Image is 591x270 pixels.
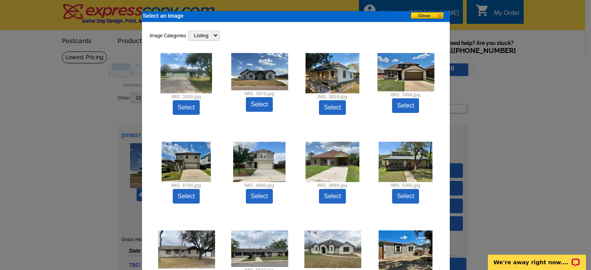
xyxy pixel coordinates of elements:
span: IMG_0819.jpg [317,94,347,99]
span: IMG_1673.jpg [244,91,274,96]
span: Select an Image [143,12,184,20]
img: thumb-67eda616d4ecc.jpg [158,230,215,268]
iframe: LiveChat chat widget [483,246,591,270]
span: IMG_6764.jpg [171,183,201,188]
img: thumb-689f45534e53f.jpg [306,53,359,93]
img: thumb-686ad18fafea6.jpg [162,142,210,182]
img: thumb-67ed7c41b59ed.jpg [231,230,288,267]
img: thumb-68576970eca4d.jpg [233,142,285,182]
img: thumb-681fdef0ce2dd.jpg [306,142,359,182]
a: Select [173,189,200,204]
span: IMG_7454.jpg [391,92,420,98]
a: Select [392,98,419,113]
img: thumb-67f5953dc2401.jpg [379,142,432,182]
img: thumb-67b8ca4b73d0f.jpg [304,230,361,268]
span: IMG_9869.jpg [317,183,347,188]
a: Select [319,100,346,115]
a: Select [173,100,200,115]
img: thumb-68a772e9829b4.jpg [231,53,288,90]
img: thumb-68af8bdcce2e2.jpg [160,53,212,93]
a: Select [392,189,419,204]
span: IMG_5368.jpg [391,183,420,188]
label: Image Categories [150,32,186,39]
span: IMG_0940.jpg [244,183,274,188]
a: Select [319,189,346,204]
img: thumb-68952e6121687.jpg [377,53,434,91]
a: Select [246,97,273,112]
a: Select [246,189,273,204]
span: IMG_1009.jpg [171,94,201,99]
